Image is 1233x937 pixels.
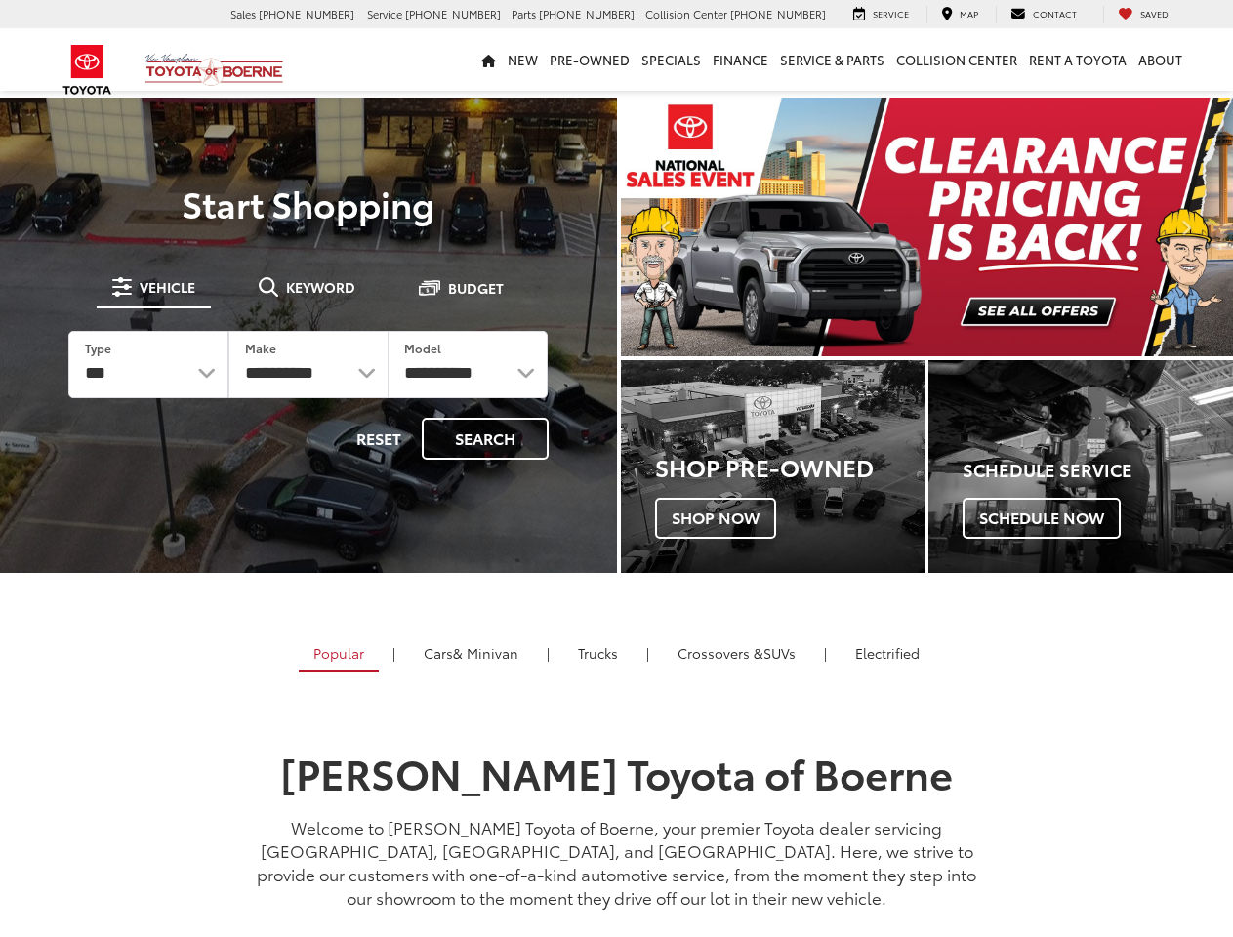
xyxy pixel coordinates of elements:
img: Toyota [51,38,124,102]
button: Search [422,418,549,460]
img: Vic Vaughan Toyota of Boerne [144,53,284,87]
a: Specials [636,28,707,91]
a: Popular [299,636,379,672]
p: Welcome to [PERSON_NAME] Toyota of Boerne, your premier Toyota dealer servicing [GEOGRAPHIC_DATA]... [251,815,983,909]
button: Click to view next picture. [1141,137,1233,317]
span: [PHONE_NUMBER] [259,6,354,21]
div: Toyota [928,360,1233,573]
label: Type [85,340,111,356]
span: Keyword [286,280,355,294]
span: Schedule Now [963,498,1121,539]
li: | [542,643,555,663]
span: Sales [230,6,256,21]
a: SUVs [663,636,810,670]
span: Contact [1033,7,1077,20]
a: Cars [409,636,533,670]
a: Service & Parts: Opens in a new tab [774,28,890,91]
label: Make [245,340,276,356]
a: Map [926,6,993,23]
li: | [641,643,654,663]
span: Collision Center [645,6,727,21]
span: [PHONE_NUMBER] [730,6,826,21]
span: [PHONE_NUMBER] [539,6,635,21]
span: Budget [448,281,504,295]
span: & Minivan [453,643,518,663]
h1: [PERSON_NAME] Toyota of Boerne [251,750,983,794]
div: Toyota [621,360,925,573]
h3: Shop Pre-Owned [655,454,925,479]
a: Pre-Owned [544,28,636,91]
a: Service [839,6,924,23]
a: New [502,28,544,91]
a: About [1132,28,1188,91]
li: | [388,643,400,663]
span: Parts [512,6,536,21]
span: Crossovers & [678,643,763,663]
a: Contact [996,6,1091,23]
span: Vehicle [140,280,195,294]
a: Finance [707,28,774,91]
a: Home [475,28,502,91]
span: Shop Now [655,498,776,539]
a: Schedule Service Schedule Now [928,360,1233,573]
span: Saved [1140,7,1169,20]
h4: Schedule Service [963,461,1233,480]
span: Service [367,6,402,21]
a: My Saved Vehicles [1103,6,1183,23]
a: Shop Pre-Owned Shop Now [621,360,925,573]
p: Start Shopping [41,183,576,223]
li: | [819,643,832,663]
span: Service [873,7,909,20]
span: Map [960,7,978,20]
a: Collision Center [890,28,1023,91]
a: Electrified [841,636,934,670]
button: Reset [340,418,418,460]
a: Trucks [563,636,633,670]
button: Click to view previous picture. [621,137,713,317]
a: Rent a Toyota [1023,28,1132,91]
label: Model [404,340,441,356]
span: [PHONE_NUMBER] [405,6,501,21]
